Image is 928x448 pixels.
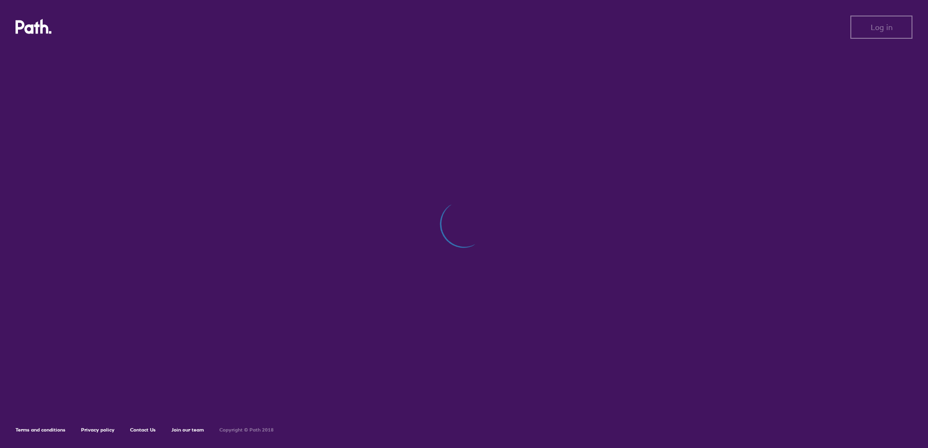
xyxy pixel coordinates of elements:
h6: Copyright © Path 2018 [219,427,274,433]
span: Log in [871,23,893,32]
a: Contact Us [130,427,156,433]
a: Privacy policy [81,427,115,433]
button: Log in [850,16,912,39]
a: Join our team [171,427,204,433]
a: Terms and conditions [16,427,66,433]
